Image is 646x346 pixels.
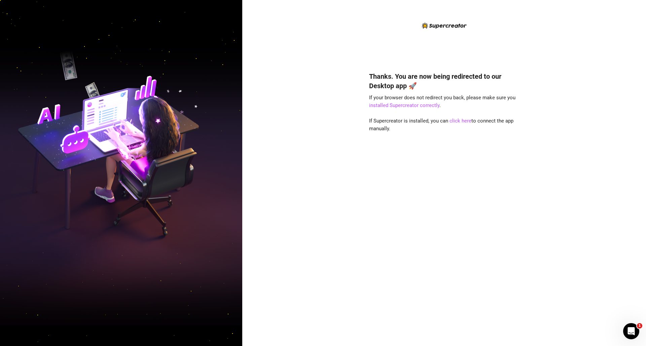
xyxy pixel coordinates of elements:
[369,95,515,109] span: If your browser does not redirect you back, please make sure you .
[450,118,471,124] a: click here
[422,23,467,29] img: logo-BBDzfeDw.svg
[369,72,519,91] h4: Thanks. You are now being redirected to our Desktop app 🚀
[369,102,439,108] a: installed Supercreator correctly
[369,118,513,132] span: If Supercreator is installed, you can to connect the app manually.
[623,323,639,339] iframe: Intercom live chat
[637,323,642,328] span: 1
